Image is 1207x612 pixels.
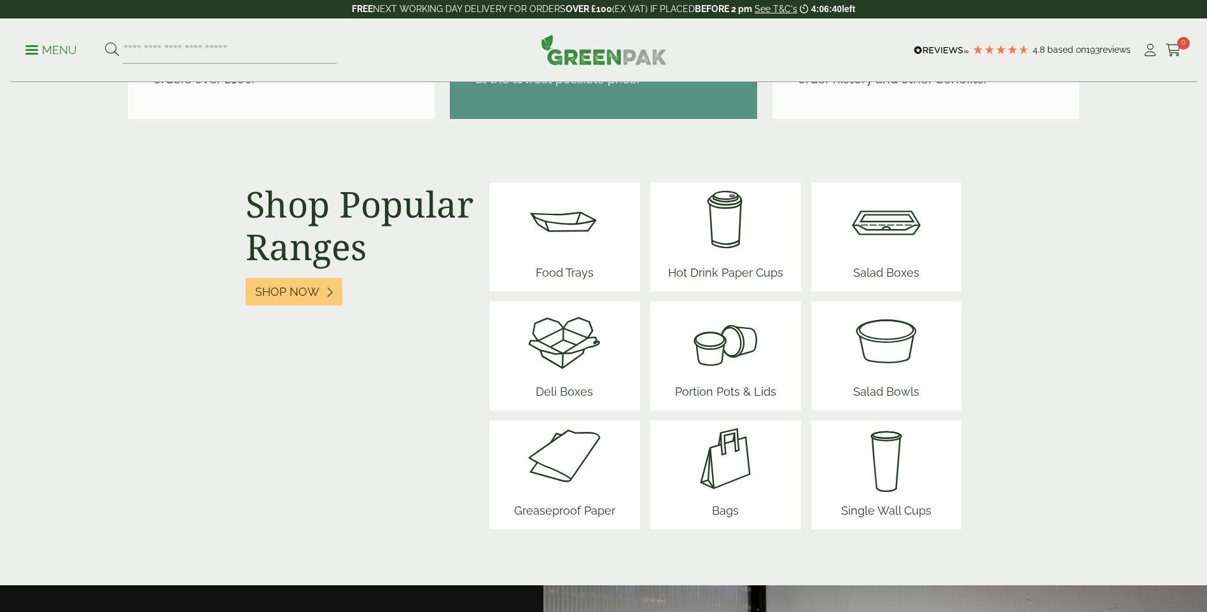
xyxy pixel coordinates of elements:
span: Based on [1047,45,1086,55]
img: Paper_carriers.svg [687,421,764,497]
a: Shop Now [246,278,342,305]
a: 0 [1166,41,1182,60]
span: Shop Now [255,285,319,299]
a: Food Trays [526,183,603,291]
img: plain-soda-cup.svg [836,421,937,497]
i: My Account [1142,44,1158,57]
a: See T&C's [755,4,797,14]
strong: FREE [352,4,373,14]
a: Deli Boxes [526,302,603,410]
span: Bags [687,497,764,529]
a: Salad Boxes [848,183,924,291]
span: 4.8 [1033,45,1047,55]
span: Portion Pots & Lids [670,378,781,410]
a: Bags [687,421,764,529]
img: REVIEWS.io [914,46,969,55]
a: Single Wall Cups [836,421,937,529]
div: 4.8 Stars [972,44,1029,55]
span: Hot Drink Paper Cups [663,259,788,291]
span: Greaseproof Paper [509,497,620,529]
span: Salad Bowls [848,378,924,410]
strong: BEFORE 2 pm [695,4,752,14]
i: Cart [1166,44,1182,57]
span: Food Trays [526,259,603,291]
img: SoupNsalad_bowls.svg [848,302,924,378]
img: HotDrink_paperCup.svg [663,183,788,259]
span: Salad Boxes [848,259,924,291]
span: Single Wall Cups [836,497,937,529]
img: Food_tray.svg [526,183,603,259]
a: Hot Drink Paper Cups [663,183,788,291]
a: Salad Bowls [848,302,924,410]
a: Greaseproof Paper [509,421,620,529]
img: PortionPots.svg [670,302,781,378]
span: 193 [1086,45,1099,55]
h2: Shop Popular Ranges [246,183,474,268]
img: Greaseproof_paper.svg [509,421,620,497]
p: Menu [25,43,77,58]
strong: OVER £100 [566,4,612,14]
img: Salad_box.svg [848,183,924,259]
span: reviews [1099,45,1131,55]
span: 4:06:40 [811,4,842,14]
img: Deli_box.svg [526,302,603,378]
span: Deli Boxes [526,378,603,410]
a: Portion Pots & Lids [670,302,781,410]
span: 0 [1177,37,1190,50]
span: left [842,4,855,14]
img: GreenPak Supplies [541,34,667,65]
a: Menu [25,43,77,55]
